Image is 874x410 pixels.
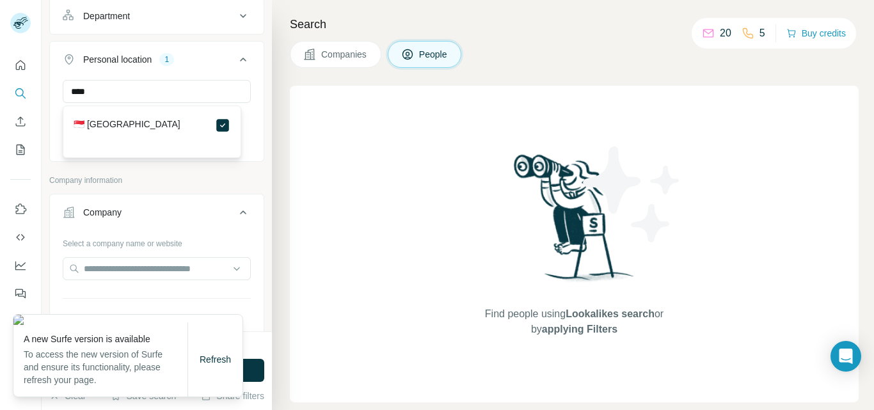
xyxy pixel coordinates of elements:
button: Quick start [10,54,31,77]
div: Department [83,10,130,22]
button: Search [10,82,31,105]
button: Department [50,1,264,31]
p: To access the new version of Surfe and ensure its functionality, please refresh your page. [24,348,187,386]
img: Surfe Illustration - Stars [575,137,690,252]
img: Surfe Illustration - Woman searching with binoculars [508,151,641,294]
span: applying Filters [542,324,617,335]
button: Personal location1 [50,44,264,80]
img: 39493ca4-7869-4b37-b97f-a9cac903a6f7 [13,315,242,325]
div: 1 [159,54,174,65]
div: Open Intercom Messenger [830,341,861,372]
button: Buy credits [786,24,846,42]
span: Find people using or by [472,306,676,337]
button: Use Surfe API [10,226,31,249]
button: Enrich CSV [10,110,31,133]
button: Feedback [10,282,31,305]
button: Use Surfe on LinkedIn [10,198,31,221]
label: 🇸🇬 [GEOGRAPHIC_DATA] [74,118,180,133]
span: Refresh [200,354,231,365]
p: 20 [720,26,731,41]
div: Company [83,206,122,219]
h4: Search [290,15,859,33]
button: My lists [10,138,31,161]
p: A new Surfe version is available [24,333,187,345]
span: Lookalikes search [566,308,655,319]
button: Refresh [191,348,240,371]
span: People [419,48,449,61]
div: Personal location [83,53,152,66]
div: Select a company name or website [63,233,251,249]
button: Dashboard [10,254,31,277]
p: Company information [49,175,264,186]
p: 5 [759,26,765,41]
button: Company [50,197,264,233]
span: Companies [321,48,368,61]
